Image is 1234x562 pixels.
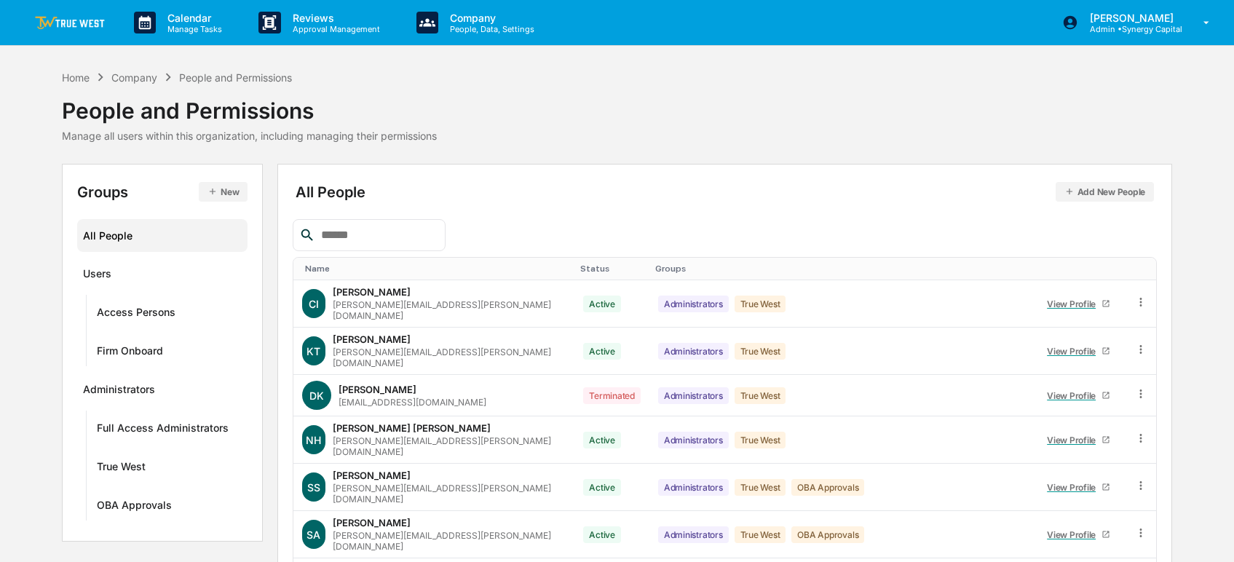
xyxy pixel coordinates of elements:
div: Administrators [658,479,729,496]
div: True West [735,526,786,543]
div: [PERSON_NAME][EMAIL_ADDRESS][PERSON_NAME][DOMAIN_NAME] [333,435,566,457]
div: [PERSON_NAME] [333,517,411,529]
div: Home [62,71,90,84]
div: Administrators [83,383,155,400]
p: People, Data, Settings [438,24,542,34]
div: [PERSON_NAME][EMAIL_ADDRESS][PERSON_NAME][DOMAIN_NAME] [333,530,566,552]
div: Toggle SortBy [1137,264,1151,274]
button: Add New People [1056,182,1155,202]
div: Active [583,526,621,543]
div: Toggle SortBy [1038,264,1120,274]
a: View Profile [1041,476,1117,499]
div: Administrators [658,432,729,448]
span: NH [306,434,321,446]
div: [PERSON_NAME] [333,333,411,345]
div: Active [583,479,621,496]
div: [EMAIL_ADDRESS][DOMAIN_NAME] [339,397,486,408]
button: New [199,182,248,202]
div: Company [111,71,157,84]
img: logo [35,16,105,30]
div: True West [735,343,786,360]
p: Calendar [156,12,229,24]
div: Active [583,432,621,448]
div: Toggle SortBy [305,264,569,274]
div: All People [83,223,242,248]
div: Administrators [658,387,729,404]
div: Toggle SortBy [580,264,644,274]
div: [PERSON_NAME] [333,286,411,298]
div: [PERSON_NAME] [PERSON_NAME] [333,422,491,434]
p: Admin • Synergy Capital [1078,24,1182,34]
div: View Profile [1047,482,1101,493]
a: View Profile [1041,429,1117,451]
div: [PERSON_NAME] [333,470,411,481]
div: True West [735,432,786,448]
span: SA [306,529,320,541]
p: [PERSON_NAME] [1078,12,1182,24]
span: KT [306,345,320,357]
a: View Profile [1041,293,1117,315]
div: Administrators [658,296,729,312]
div: View Profile [1047,529,1101,540]
a: View Profile [1041,523,1117,546]
p: Reviews [281,12,387,24]
div: View Profile [1047,346,1101,357]
div: True West [735,296,786,312]
p: Approval Management [281,24,387,34]
div: Groups [77,182,248,202]
p: Manage Tasks [156,24,229,34]
div: People and Permissions [179,71,292,84]
div: Manage all users within this organization, including managing their permissions [62,130,437,142]
div: Toggle SortBy [655,264,1027,274]
div: [PERSON_NAME][EMAIL_ADDRESS][PERSON_NAME][DOMAIN_NAME] [333,347,566,368]
div: View Profile [1047,435,1101,446]
div: True West [735,387,786,404]
div: All People [296,182,1155,202]
div: [PERSON_NAME][EMAIL_ADDRESS][PERSON_NAME][DOMAIN_NAME] [333,299,566,321]
div: Access Persons [97,306,175,323]
div: [PERSON_NAME] [339,384,416,395]
span: SS [307,481,320,494]
div: View Profile [1047,298,1101,309]
div: OBA Approvals [791,526,864,543]
div: OBA Approvals [791,479,864,496]
span: DK [309,389,324,402]
div: Administrators [658,343,729,360]
div: Terminated [583,387,641,404]
div: Firm Onboard [97,344,163,362]
a: View Profile [1041,340,1117,363]
div: Full Access Administrators [97,421,229,439]
div: People and Permissions [62,86,437,124]
iframe: Open customer support [1187,514,1227,553]
div: Active [583,343,621,360]
div: Administrators [658,526,729,543]
a: View Profile [1041,384,1117,407]
div: Active [583,296,621,312]
div: Users [83,267,111,285]
div: True West [735,479,786,496]
div: True West [97,460,146,478]
div: OBA Approvals [97,499,172,516]
div: View Profile [1047,390,1101,401]
div: [PERSON_NAME][EMAIL_ADDRESS][PERSON_NAME][DOMAIN_NAME] [333,483,566,504]
p: Company [438,12,542,24]
span: CI [309,298,319,310]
